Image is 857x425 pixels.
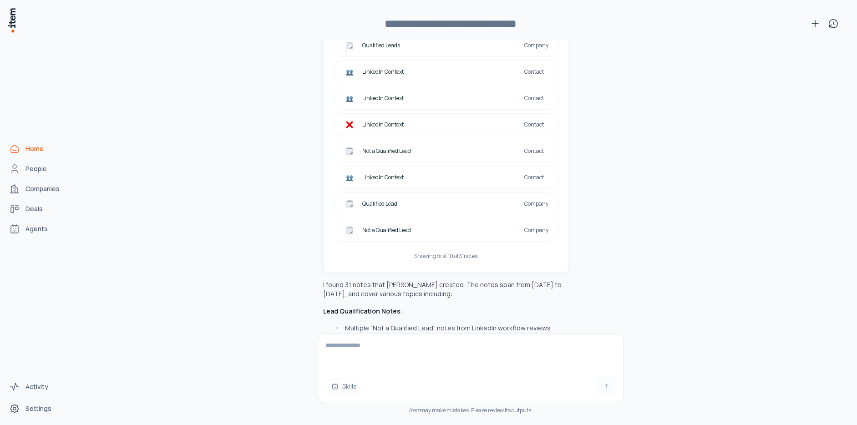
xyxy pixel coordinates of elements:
img: busts in silhouette [346,174,353,181]
div: may make mistakes. Please review its outputs. [318,407,624,414]
button: New conversation [806,15,824,33]
p: Showing first 10 of 31 notes [414,253,477,260]
li: Multiple "Not a Qualified Lead" notes from LinkedIn workflow reviews [333,324,568,333]
span: Home [25,144,44,153]
i: item [409,406,420,414]
span: LinkedIn Context [362,174,519,181]
img: busts in silhouette [346,95,353,102]
div: company [524,42,550,49]
span: Not a Qualified Lead [362,227,519,234]
button: Skills [325,379,363,394]
span: LinkedIn Context [362,95,519,102]
img: spiral notepad [346,227,353,234]
span: Deals [25,204,43,213]
a: Companies [5,180,75,198]
span: LinkedIn Context [362,121,519,128]
a: Settings [5,400,75,418]
img: spiral notepad [346,147,353,155]
span: Activity [25,382,48,391]
div: company [524,227,550,234]
img: x [346,121,353,128]
a: People [5,160,75,178]
span: Not a Qualified Lead [362,147,519,155]
span: Qualified Leads [362,42,519,49]
span: LinkedIn Context [362,68,519,76]
div: contact [524,95,550,102]
img: spiral notepad [346,42,353,49]
div: company [524,200,550,207]
span: Skills [342,382,357,391]
p: I found 31 notes that [PERSON_NAME] created. The notes span from [DATE] to [DATE], and cover vari... [323,280,569,299]
span: People [25,164,47,173]
span: Companies [25,184,60,193]
strong: Lead Qualification Notes: [323,307,403,315]
span: Agents [25,224,48,233]
div: contact [524,147,550,155]
div: contact [524,174,550,181]
img: spiral notepad [346,200,353,207]
a: Activity [5,378,75,396]
span: Qualified Lead [362,200,519,207]
div: contact [524,121,550,128]
span: Settings [25,404,51,413]
img: Item Brain Logo [7,7,16,33]
a: Home [5,140,75,158]
img: busts in silhouette [346,68,353,76]
div: contact [524,68,550,76]
a: Deals [5,200,75,218]
a: Agents [5,220,75,238]
button: View history [824,15,842,33]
